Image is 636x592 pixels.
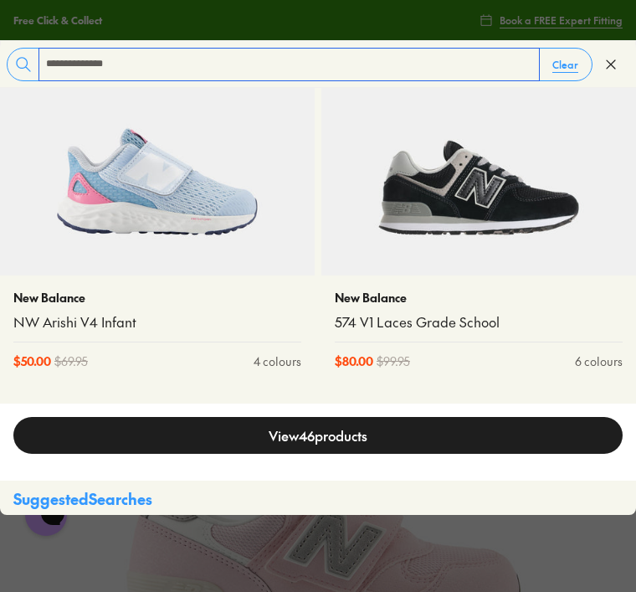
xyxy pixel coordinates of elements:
[29,19,56,46] img: Shoes logo
[13,353,51,370] span: $ 50.00
[335,313,623,332] a: 574 V1 Laces Grade School
[207,21,230,44] button: Dismiss campaign
[539,49,592,80] button: Clear
[377,353,410,370] span: $ 99.95
[17,488,75,542] iframe: Gorgias live chat messenger
[13,417,623,454] a: View46products
[480,5,623,35] a: Book a FREE Expert Fitting
[13,313,301,332] a: NW Arishi V4 Infant
[500,13,623,28] span: Book a FREE Expert Fitting
[13,289,301,306] p: New Balance
[13,487,623,523] p: Suggested Searches
[13,19,247,120] div: Message from Shoes. Struggling to find the right size? Let me know if I can help!
[575,353,623,370] div: 6 colours
[63,24,129,41] h3: Shoes
[29,53,230,120] div: Struggling to find the right size? Let me know if I can help!
[254,353,301,370] div: 4 colours
[54,353,88,370] span: $ 69.95
[29,126,230,163] div: Reply to the campaigns
[335,289,623,306] p: New Balance
[13,3,247,180] div: Campaign message
[335,353,373,370] span: $ 80.00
